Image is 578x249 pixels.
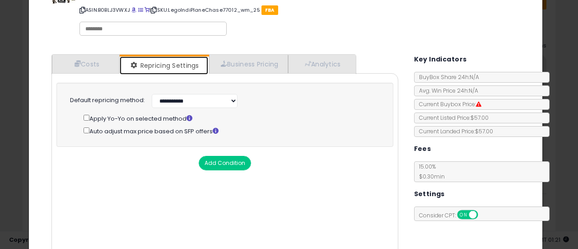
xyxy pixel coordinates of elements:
span: ON [458,211,469,219]
span: OFF [476,211,491,219]
i: Suppressed Buy Box [476,102,481,107]
h5: Settings [414,188,445,200]
button: Add Condition [199,156,251,170]
div: Auto adjust max price based on SFP offers [84,126,382,136]
a: Analytics [288,55,355,73]
a: Business Pricing [209,55,288,73]
a: Repricing Settings [120,56,208,75]
p: ASIN: B0BLJ3VWXJ | SKU: LegoIndiPlaneChase77012_wm_25 [79,3,397,17]
span: Current Listed Price: $57.00 [415,114,489,122]
span: FBA [261,5,278,15]
span: Avg. Win Price 24h: N/A [415,87,478,94]
span: Consider CPT: [415,211,490,219]
a: Your listing only [144,6,149,14]
span: BuyBox Share 24h: N/A [415,73,479,81]
span: Current Landed Price: $57.00 [415,127,493,135]
h5: Key Indicators [414,54,467,65]
span: Current Buybox Price: [415,100,481,108]
div: Apply Yo-Yo on selected method [84,113,382,123]
a: BuyBox page [131,6,136,14]
a: Costs [52,55,120,73]
span: 15.00 % [415,163,445,180]
span: $0.30 min [415,173,445,180]
a: All offer listings [138,6,143,14]
h5: Fees [414,143,431,155]
label: Default repricing method: [70,96,145,105]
